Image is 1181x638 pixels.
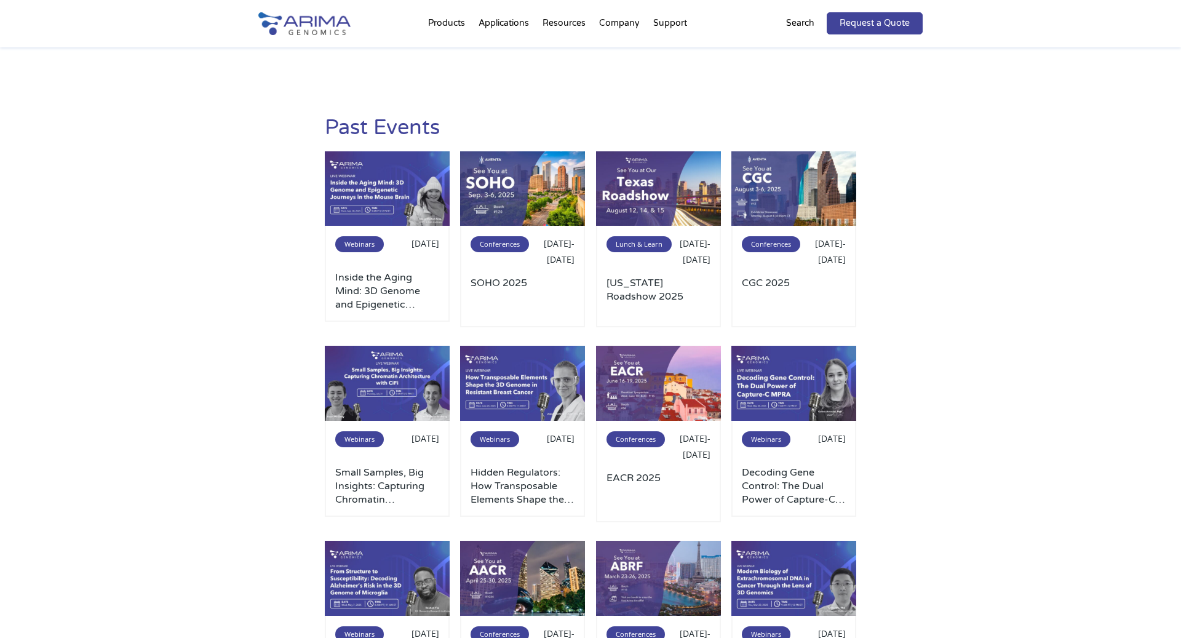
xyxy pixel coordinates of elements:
[335,236,384,252] span: Webinars
[606,236,672,252] span: Lunch & Learn
[325,541,450,616] img: May-9-2025-Webinar-2-500x300.jpg
[596,541,721,616] img: ABRF-2025-Arima--500x300.jpg
[742,466,846,506] a: Decoding Gene Control: The Dual Power of Capture-C MPRA
[547,433,575,444] span: [DATE]
[818,433,846,444] span: [DATE]
[544,237,575,265] span: [DATE]-[DATE]
[471,236,529,252] span: Conferences
[412,433,439,444] span: [DATE]
[460,541,585,616] img: AACR-2025-500x300.jpg
[471,276,575,317] a: SOHO 2025
[606,431,665,447] span: Conferences
[325,151,450,226] img: Use-This-For-Webinar-Images-2-500x300.jpg
[731,346,856,421] img: Use-This-For-Webinar-Images-500x300.jpg
[786,15,814,31] p: Search
[335,431,384,447] span: Webinars
[335,466,439,506] a: Small Samples, Big Insights: Capturing Chromatin Architecture with CiFi
[815,237,846,265] span: [DATE]-[DATE]
[258,12,351,35] img: Arima-Genomics-logo
[742,236,800,252] span: Conferences
[460,151,585,226] img: SOHO-2025-500x300.jpg
[596,346,721,421] img: website-thumbnail-image-500x300.jpg
[827,12,923,34] a: Request a Quote
[471,431,519,447] span: Webinars
[596,151,721,226] img: AACR-2025-1-500x300.jpg
[460,346,585,421] img: Use-This-For-Webinar-Images-1-500x300.jpg
[742,431,790,447] span: Webinars
[731,151,856,226] img: CGC-2025-500x300.jpg
[335,271,439,311] a: Inside the Aging Mind: 3D Genome and Epigenetic Journeys in the Mouse Brain
[680,237,710,265] span: [DATE]-[DATE]
[606,471,710,512] a: EACR 2025
[731,541,856,616] img: March-2025-Webinar-1-500x300.jpg
[412,237,439,249] span: [DATE]
[680,433,710,460] span: [DATE]-[DATE]
[325,346,450,421] img: July-2025-webinar-3-500x300.jpg
[471,466,575,506] a: Hidden Regulators: How Transposable Elements Shape the 3D Genome in [GEOGRAPHIC_DATA] [MEDICAL_DATA]
[606,276,710,317] a: [US_STATE] Roadshow 2025
[742,276,846,317] a: CGC 2025
[325,114,440,151] h1: Past Events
